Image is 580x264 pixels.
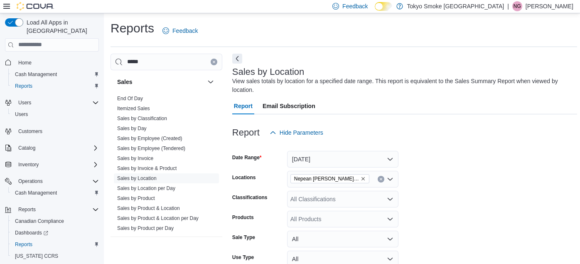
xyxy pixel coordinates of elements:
span: Sales by Day [117,125,147,132]
label: Classifications [232,194,268,201]
button: [DATE] [287,151,398,168]
p: [PERSON_NAME] [526,1,573,11]
button: Catalog [15,143,39,153]
img: Cova [17,2,54,10]
span: Users [18,99,31,106]
span: Users [12,109,99,119]
span: Load All Apps in [GEOGRAPHIC_DATA] [23,18,99,35]
button: Users [8,109,102,120]
span: Feedback [172,27,198,35]
a: Sales by Employee (Tendered) [117,146,185,151]
span: Hide Parameters [280,128,323,137]
span: Operations [15,176,99,186]
span: End Of Day [117,95,143,102]
button: Reports [2,204,102,215]
button: Reports [8,80,102,92]
a: Cash Management [12,69,60,79]
span: Sales by Product [117,195,155,202]
a: Cash Management [12,188,60,198]
span: Operations [18,178,43,185]
label: Sale Type [232,234,255,241]
button: Operations [2,175,102,187]
button: Clear input [378,176,384,183]
a: Sales by Employee (Created) [117,136,182,141]
a: Dashboards [8,227,102,239]
span: Inventory [18,161,39,168]
h3: Sales by Location [232,67,305,77]
button: Inventory [15,160,42,170]
button: Next [232,54,242,64]
span: Sales by Employee (Tendered) [117,145,185,152]
span: Dashboards [12,228,99,238]
button: Open list of options [387,216,393,222]
span: Reports [15,83,32,89]
span: Feedback [342,2,368,10]
span: Users [15,111,28,118]
button: Inventory [2,159,102,170]
a: Sales by Location [117,175,157,181]
span: Washington CCRS [12,251,99,261]
a: Canadian Compliance [12,216,67,226]
a: Sales by Day [117,126,147,131]
h1: Reports [111,20,154,37]
button: Cash Management [8,69,102,80]
button: Customers [2,125,102,137]
a: Sales by Product & Location per Day [117,215,199,221]
a: Itemized Sales [117,106,150,111]
div: View sales totals by location for a specified date range. This report is equivalent to the Sales ... [232,77,573,94]
span: Nepean Chapman Mills [290,174,369,183]
div: Nadine Guindon [512,1,522,11]
button: Operations [15,176,46,186]
span: Home [18,59,32,66]
span: NG [514,1,521,11]
div: Sales [111,94,222,237]
span: Customers [15,126,99,136]
button: Reports [15,205,39,215]
a: Sales by Product per Day [117,225,174,231]
p: Tokyo Smoke [GEOGRAPHIC_DATA] [407,1,504,11]
span: Cash Management [15,190,57,196]
span: Catalog [18,145,35,151]
a: Home [15,58,35,68]
span: Nepean [PERSON_NAME] [PERSON_NAME] [294,175,359,183]
a: Reports [12,239,36,249]
a: Feedback [159,22,201,39]
a: Sales by Classification [117,116,167,121]
a: Customers [15,126,46,136]
a: Sales by Product & Location [117,205,180,211]
span: Reports [12,239,99,249]
span: Home [15,57,99,68]
span: Reports [15,205,99,215]
a: Dashboards [12,228,52,238]
button: Remove Nepean Chapman Mills from selection in this group [361,176,366,181]
span: Users [15,98,99,108]
span: Sales by Invoice [117,155,153,162]
span: Dashboards [15,229,48,236]
button: Open list of options [387,176,393,183]
button: Sales [206,77,216,87]
label: Locations [232,174,256,181]
h3: Sales [117,78,133,86]
span: Email Subscription [263,98,315,114]
span: Itemized Sales [117,105,150,112]
button: Users [15,98,34,108]
span: Report [234,98,253,114]
button: Cash Management [8,187,102,199]
button: Home [2,57,102,69]
button: Sales [117,78,204,86]
span: Reports [18,206,36,213]
span: Reports [15,241,32,248]
button: All [287,231,398,247]
span: Sales by Employee (Created) [117,135,182,142]
a: Sales by Location per Day [117,185,175,191]
span: Cash Management [15,71,57,78]
label: Products [232,214,254,221]
button: Catalog [2,142,102,154]
label: Use Type [232,254,254,261]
